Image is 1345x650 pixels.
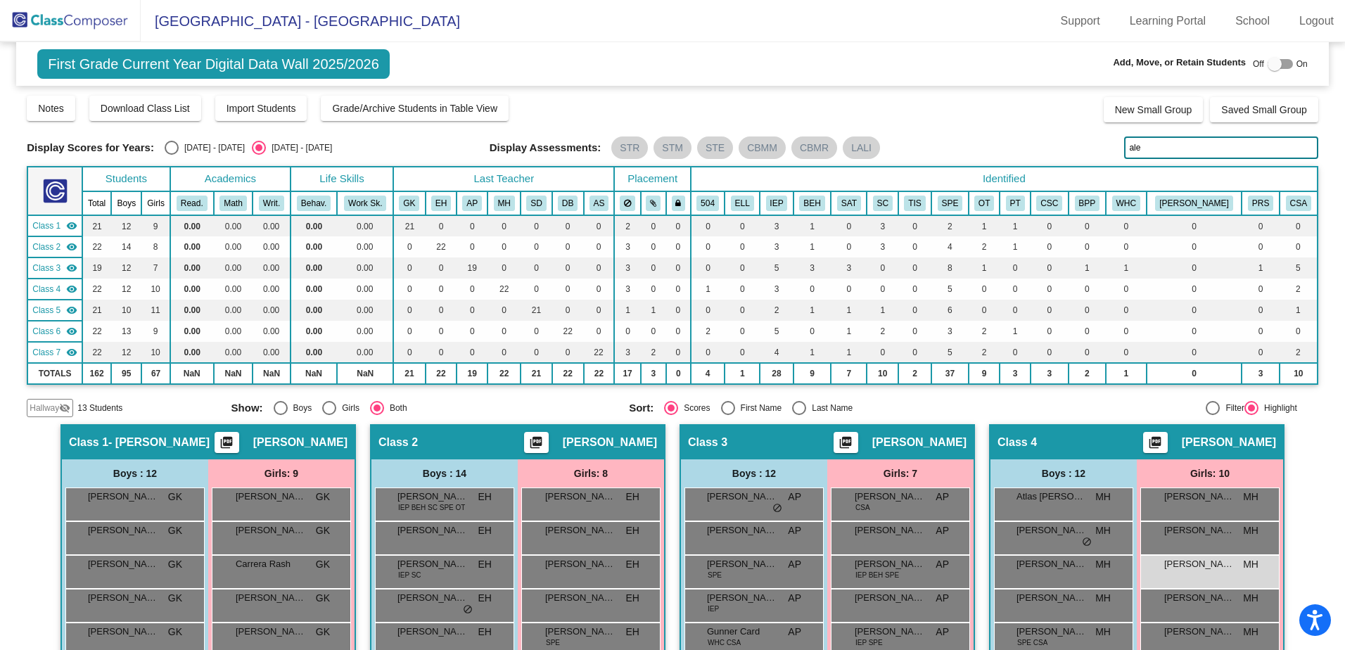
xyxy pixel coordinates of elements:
[1050,10,1111,32] a: Support
[82,321,111,342] td: 22
[666,279,691,300] td: 0
[426,257,457,279] td: 0
[1069,257,1106,279] td: 1
[393,300,425,321] td: 0
[487,191,521,215] th: Michelle Hall
[584,215,615,236] td: 0
[38,103,64,114] span: Notes
[584,236,615,257] td: 0
[253,215,290,236] td: 0.00
[214,300,253,321] td: 0.00
[867,191,898,215] th: Self-contained classroom
[611,136,648,159] mat-chip: STR
[614,300,640,321] td: 1
[1036,196,1062,211] button: CSC
[27,236,82,257] td: Eden Hertig - No Class Name
[426,191,457,215] th: Eden Hertig
[521,191,552,215] th: Sarah Drylie
[641,215,666,236] td: 0
[1280,300,1318,321] td: 1
[214,321,253,342] td: 0.00
[831,215,867,236] td: 0
[614,257,640,279] td: 3
[584,257,615,279] td: 0
[291,257,338,279] td: 0.00
[253,236,290,257] td: 0.00
[831,236,867,257] td: 0
[931,257,969,279] td: 8
[837,435,854,455] mat-icon: picture_as_pdf
[696,196,719,211] button: 504
[831,191,867,215] th: Referred to SAT
[27,279,82,300] td: Michelle Hall - No Class Name
[641,300,666,321] td: 1
[170,215,214,236] td: 0.00
[521,215,552,236] td: 0
[1155,196,1232,211] button: [PERSON_NAME]
[831,257,867,279] td: 3
[969,300,1000,321] td: 0
[1242,236,1280,257] td: 0
[141,257,170,279] td: 7
[170,300,214,321] td: 0.00
[1000,300,1030,321] td: 0
[487,257,521,279] td: 0
[931,215,969,236] td: 2
[931,279,969,300] td: 5
[725,279,760,300] td: 0
[1280,236,1318,257] td: 0
[552,279,584,300] td: 0
[66,305,77,316] mat-icon: visibility
[218,435,235,455] mat-icon: picture_as_pdf
[490,141,601,154] span: Display Assessments:
[141,321,170,342] td: 9
[66,220,77,231] mat-icon: visibility
[1288,10,1345,32] a: Logout
[141,236,170,257] td: 8
[641,191,666,215] th: Keep with students
[332,103,497,114] span: Grade/Archive Students in Table View
[227,103,296,114] span: Import Students
[793,236,831,257] td: 1
[867,215,898,236] td: 3
[66,283,77,295] mat-icon: visibility
[141,191,170,215] th: Girls
[1113,56,1246,70] span: Add, Move, or Retain Students
[873,196,893,211] button: SC
[297,196,331,211] button: Behav.
[1147,236,1242,257] td: 0
[760,236,793,257] td: 3
[1210,97,1318,122] button: Saved Small Group
[32,304,60,317] span: Class 5
[165,141,332,155] mat-radio-group: Select an option
[393,191,425,215] th: Gabriella Kosegi
[344,196,386,211] button: Work Sk.
[111,215,141,236] td: 12
[179,141,245,154] div: [DATE] - [DATE]
[691,167,1318,191] th: Identified
[1000,215,1030,236] td: 1
[337,279,393,300] td: 0.00
[215,432,239,453] button: Print Students Details
[259,196,284,211] button: Writ.
[27,321,82,342] td: Danielle Bartley - No Class Name
[552,236,584,257] td: 0
[552,215,584,236] td: 0
[974,196,994,211] button: OT
[1280,191,1318,215] th: Counseling with Sarah
[215,96,307,121] button: Import Students
[1000,279,1030,300] td: 0
[1000,236,1030,257] td: 1
[931,300,969,321] td: 6
[969,236,1000,257] td: 2
[793,257,831,279] td: 3
[111,236,141,257] td: 14
[457,279,487,300] td: 0
[739,136,786,159] mat-chip: CBMM
[666,236,691,257] td: 0
[691,215,725,236] td: 0
[393,279,425,300] td: 0
[799,196,824,211] button: BEH
[487,236,521,257] td: 0
[214,236,253,257] td: 0.00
